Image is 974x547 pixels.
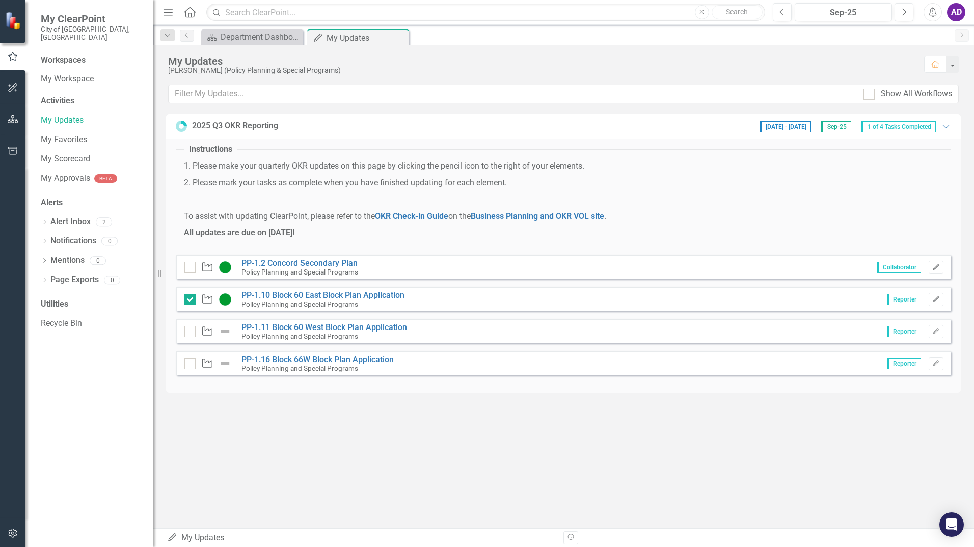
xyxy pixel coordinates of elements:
[219,261,231,273] img: Proceeding as Anticipated
[939,512,964,537] div: Open Intercom Messenger
[41,153,143,165] a: My Scorecard
[881,88,952,100] div: Show All Workflows
[41,197,143,209] div: Alerts
[887,294,921,305] span: Reporter
[206,4,765,21] input: Search ClearPoint...
[798,7,888,19] div: Sep-25
[94,174,117,183] div: BETA
[241,332,358,340] small: Policy Planning and Special Programs
[221,31,301,43] div: Department Dashboard
[184,144,237,155] legend: Instructions
[96,217,112,226] div: 2
[41,95,143,107] div: Activities
[219,325,231,338] img: Not Defined
[90,256,106,265] div: 0
[50,255,85,266] a: Mentions
[241,268,358,276] small: Policy Planning and Special Programs
[41,298,143,310] div: Utilities
[241,322,407,332] a: PP-1.11 Block 60 West Block Plan Application
[168,67,914,74] div: [PERSON_NAME] (Policy Planning & Special Programs)
[947,3,965,21] button: AD
[877,262,921,273] span: Collaborator
[712,5,763,19] button: Search
[219,358,231,370] img: Not Defined
[41,134,143,146] a: My Favorites
[327,32,407,44] div: My Updates
[241,290,404,300] a: PP-1.10 Block 60 East Block Plan Application
[887,358,921,369] span: Reporter
[887,326,921,337] span: Reporter
[184,177,943,189] p: 2. Please mark your tasks as complete when you have finished updating for each element.
[41,73,143,85] a: My Workspace
[50,235,96,247] a: Notifications
[101,237,118,245] div: 0
[204,31,301,43] a: Department Dashboard
[821,121,851,132] span: Sep-25
[241,258,358,268] a: PP-1.2 Concord Secondary Plan
[50,216,91,228] a: Alert Inbox
[167,532,556,544] div: My Updates
[104,276,120,284] div: 0
[192,120,278,132] div: 2025 Q3 OKR Reporting
[471,211,604,221] a: Business Planning and OKR VOL site
[41,25,143,42] small: City of [GEOGRAPHIC_DATA], [GEOGRAPHIC_DATA]
[41,115,143,126] a: My Updates
[50,274,99,286] a: Page Exports
[184,211,943,223] p: To assist with updating ClearPoint, please refer to the on the .
[219,293,231,306] img: Proceeding as Anticipated
[241,364,358,372] small: Policy Planning and Special Programs
[726,8,748,16] span: Search
[184,228,294,237] strong: All updates are due on [DATE]!
[168,56,914,67] div: My Updates
[41,13,143,25] span: My ClearPoint
[241,300,358,308] small: Policy Planning and Special Programs
[41,54,86,66] div: Workspaces
[375,211,448,221] a: OKR Check-in Guide
[41,318,143,330] a: Recycle Bin
[5,12,23,30] img: ClearPoint Strategy
[241,354,394,364] a: PP-1.16 Block 66W Block Plan Application
[760,121,811,132] span: [DATE] - [DATE]
[168,85,857,103] input: Filter My Updates...
[861,121,936,132] span: 1 of 4 Tasks Completed
[795,3,892,21] button: Sep-25
[41,173,90,184] a: My Approvals
[184,160,943,172] p: 1. Please make your quarterly OKR updates on this page by clicking the pencil icon to the right o...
